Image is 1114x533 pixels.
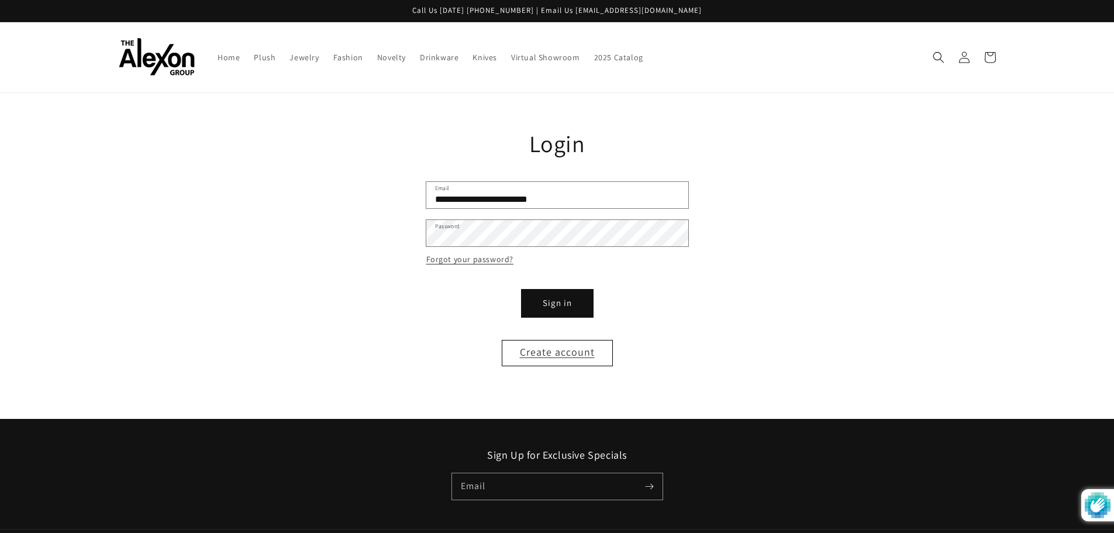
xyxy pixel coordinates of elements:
[119,38,195,76] img: The Alexon Group
[289,52,319,63] span: Jewelry
[1085,489,1110,521] img: Protected by hCaptcha
[247,45,282,70] a: Plush
[254,52,275,63] span: Plush
[502,340,613,366] a: Create account
[594,52,643,63] span: 2025 Catalog
[504,45,587,70] a: Virtual Showroom
[426,252,514,267] a: Forgot your password?
[420,52,458,63] span: Drinkware
[637,473,663,499] button: Subscribe
[282,45,326,70] a: Jewelry
[522,290,592,317] button: Sign in
[472,52,497,63] span: Knives
[333,52,363,63] span: Fashion
[465,45,504,70] a: Knives
[587,45,650,70] a: 2025 Catalog
[211,45,247,70] a: Home
[119,448,996,462] h2: Sign Up for Exclusive Specials
[413,45,465,70] a: Drinkware
[926,44,951,70] summary: Search
[370,45,413,70] a: Novelty
[511,52,580,63] span: Virtual Showroom
[426,128,688,159] h1: Login
[377,52,406,63] span: Novelty
[326,45,370,70] a: Fashion
[218,52,240,63] span: Home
